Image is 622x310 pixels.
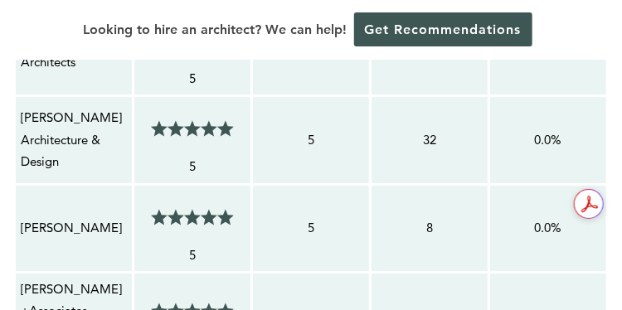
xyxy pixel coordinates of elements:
p: 0.0% [495,129,601,151]
p: 32 [377,129,483,151]
p: 5 [139,68,245,90]
p: 5 [139,245,245,266]
p: 5 [258,217,364,239]
p: [PERSON_NAME] Architecture & Design [21,107,127,172]
p: 5 [258,129,364,151]
a: Get Recommendations [354,12,532,46]
p: 5 [139,156,245,177]
p: [PERSON_NAME] [21,217,127,239]
iframe: Drift Widget Chat Controller [304,191,602,290]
